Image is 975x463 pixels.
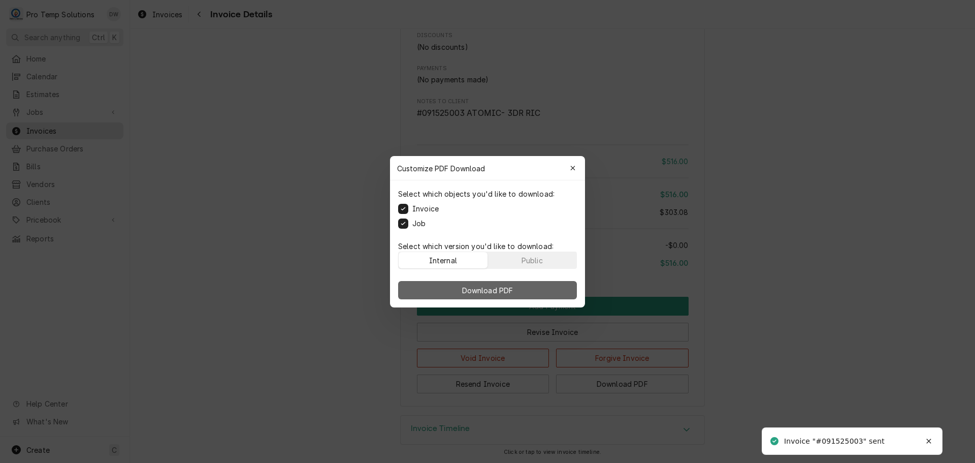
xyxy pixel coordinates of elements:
div: Public [522,255,543,265]
button: Download PDF [398,281,577,299]
span: Download PDF [460,285,515,295]
p: Select which objects you'd like to download: [398,189,555,199]
label: Invoice [412,203,439,214]
div: Internal [429,255,457,265]
label: Job [412,218,426,229]
p: Select which version you'd like to download: [398,241,577,252]
div: Customize PDF Download [390,156,585,180]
